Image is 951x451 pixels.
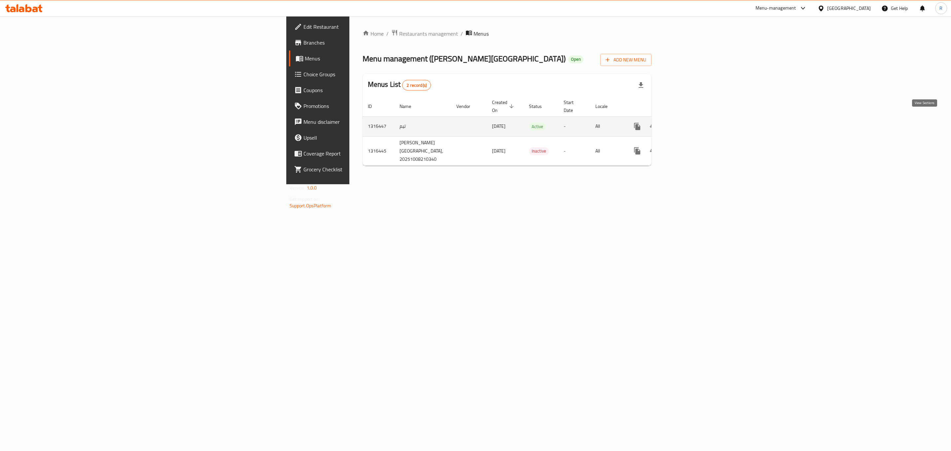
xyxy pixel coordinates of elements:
[492,98,516,114] span: Created On
[289,51,445,66] a: Menus
[290,195,320,203] span: Get support on:
[624,96,698,117] th: Actions
[590,136,624,165] td: All
[590,116,624,136] td: All
[368,80,431,90] h2: Menus List
[289,98,445,114] a: Promotions
[289,35,445,51] a: Branches
[290,184,306,192] span: Version:
[305,54,440,62] span: Menus
[303,134,440,142] span: Upsell
[529,123,546,130] span: Active
[492,147,506,155] span: [DATE]
[303,39,440,47] span: Branches
[568,56,583,62] span: Open
[363,96,698,166] table: enhanced table
[558,116,590,136] td: -
[289,19,445,35] a: Edit Restaurant
[456,102,479,110] span: Vendor
[289,146,445,161] a: Coverage Report
[558,136,590,165] td: -
[474,30,489,38] span: Menus
[600,54,652,66] button: Add New Menu
[461,30,463,38] li: /
[289,130,445,146] a: Upsell
[629,143,645,159] button: more
[529,102,550,110] span: Status
[303,86,440,94] span: Coupons
[303,102,440,110] span: Promotions
[290,201,332,210] a: Support.OpsPlatform
[307,184,317,192] span: 1.0.0
[289,66,445,82] a: Choice Groups
[400,102,420,110] span: Name
[756,4,796,12] div: Menu-management
[633,77,649,93] div: Export file
[403,82,431,88] span: 2 record(s)
[529,147,549,155] span: Inactive
[289,161,445,177] a: Grocery Checklist
[939,5,942,12] span: R
[492,122,506,130] span: [DATE]
[363,51,566,66] span: Menu management ( [PERSON_NAME][GEOGRAPHIC_DATA] )
[564,98,582,114] span: Start Date
[368,102,380,110] span: ID
[289,82,445,98] a: Coupons
[645,143,661,159] button: Change Status
[595,102,616,110] span: Locale
[645,119,661,134] button: Change Status
[402,80,431,90] div: Total records count
[303,23,440,31] span: Edit Restaurant
[303,118,440,126] span: Menu disclaimer
[289,114,445,130] a: Menu disclaimer
[303,70,440,78] span: Choice Groups
[363,29,652,38] nav: breadcrumb
[303,150,440,157] span: Coverage Report
[303,165,440,173] span: Grocery Checklist
[629,119,645,134] button: more
[568,55,583,63] div: Open
[606,56,646,64] span: Add New Menu
[827,5,871,12] div: [GEOGRAPHIC_DATA]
